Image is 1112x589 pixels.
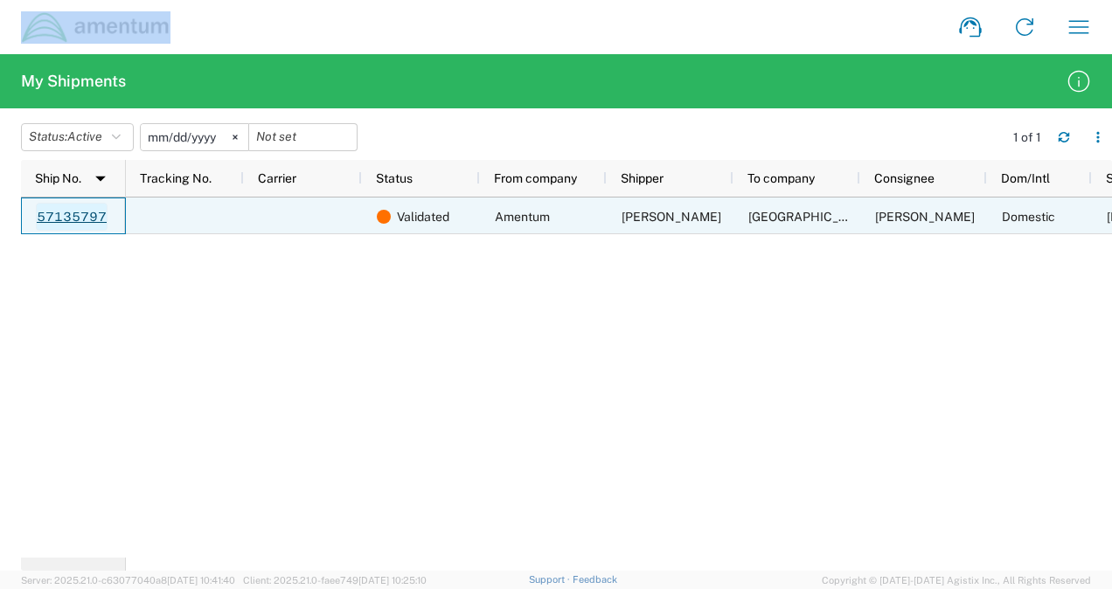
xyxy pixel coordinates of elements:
span: Consignee [874,171,935,185]
span: Domestic [1002,210,1055,224]
span: Amentum [495,210,550,224]
div: 1 of 1 [1013,129,1044,145]
span: Client: 2025.21.0-faee749 [243,575,427,586]
span: Dom/Intl [1001,171,1050,185]
span: Tracking No. [140,171,212,185]
img: dyncorp [21,11,170,44]
span: NAVAL AIR DEPOT [748,210,873,224]
span: Ship No. [35,171,81,185]
span: Server: 2025.21.0-c63077040a8 [21,575,235,586]
span: To company [747,171,815,185]
span: Validated [397,198,449,235]
span: Status [376,171,413,185]
span: [DATE] 10:41:40 [167,575,235,586]
a: 57135797 [36,203,108,231]
span: [DATE] 10:25:10 [358,575,427,586]
span: Carrier [258,171,296,185]
span: From company [494,171,577,185]
img: arrow-dropdown.svg [87,164,115,192]
button: Status:Active [21,123,134,151]
span: CHRIS CARTER [875,210,975,224]
input: Not set [249,124,357,150]
span: Active [67,129,102,143]
span: TODD GERIG [622,210,721,224]
h2: My Shipments [21,71,126,92]
span: Copyright © [DATE]-[DATE] Agistix Inc., All Rights Reserved [822,572,1091,588]
a: Support [529,574,573,585]
input: Not set [141,124,248,150]
span: Shipper [621,171,664,185]
a: Feedback [573,574,617,585]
